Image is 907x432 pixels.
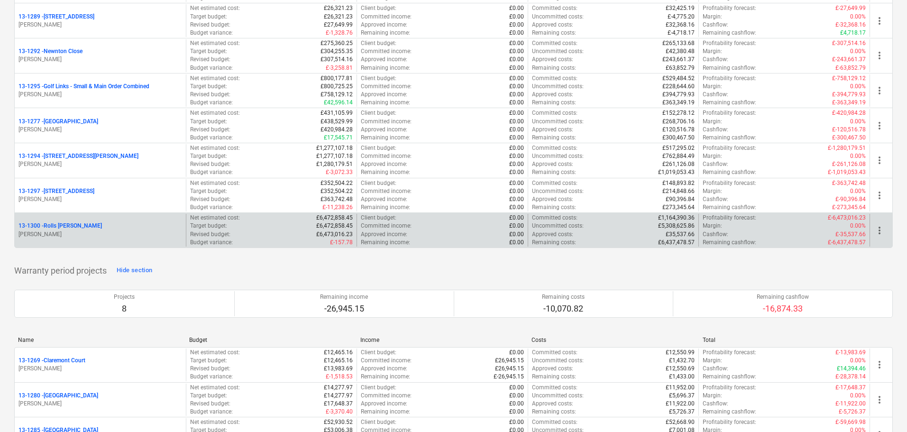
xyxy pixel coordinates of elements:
p: Remaining costs : [532,64,576,72]
p: Cashflow : [703,160,728,168]
p: Committed income : [361,118,412,126]
p: Margin : [703,187,722,195]
p: Committed income : [361,47,412,55]
p: £800,725.25 [321,83,353,91]
p: £-243,661.37 [832,55,866,64]
p: 13-1280 - [GEOGRAPHIC_DATA] [18,392,98,400]
p: £265,133.68 [662,39,695,47]
p: Revised budget : [190,195,230,203]
p: £120,516.78 [662,126,695,134]
p: Client budget : [361,74,396,83]
p: Profitability forecast : [703,109,756,117]
p: £5,308,625.86 [658,222,695,230]
p: £0.00 [509,152,524,160]
p: Target budget : [190,47,227,55]
p: £438,529.99 [321,118,353,126]
p: £300,467.50 [662,134,695,142]
p: £0.00 [509,187,524,195]
span: more_vert [874,15,885,27]
p: Uncommitted costs : [532,187,584,195]
p: Remaining income : [361,203,410,211]
div: 13-1297 -[STREET_ADDRESS][PERSON_NAME] [18,187,182,203]
p: Remaining costs : [532,239,576,247]
p: £0.00 [509,55,524,64]
div: 13-1280 -[GEOGRAPHIC_DATA][PERSON_NAME] [18,392,182,408]
p: Remaining cashflow : [703,64,756,72]
p: Committed costs : [532,39,577,47]
div: Costs [531,337,695,343]
p: £12,550.69 [666,365,695,373]
p: [PERSON_NAME] [18,126,182,134]
p: £0.00 [509,13,524,21]
p: Committed income : [361,13,412,21]
p: £273,345.64 [662,203,695,211]
p: £-32,368.16 [835,21,866,29]
p: £0.00 [509,144,524,152]
p: 0.00% [850,187,866,195]
p: £6,437,478.57 [658,239,695,247]
p: Committed income : [361,83,412,91]
p: Client budget : [361,39,396,47]
p: £-1,019,053.43 [828,168,866,176]
p: £800,177.81 [321,74,353,83]
p: £148,893.82 [662,179,695,187]
p: £0.00 [509,47,524,55]
p: [PERSON_NAME] [18,400,182,408]
p: £0.00 [509,222,524,230]
p: Profitability forecast : [703,144,756,152]
p: £0.00 [509,39,524,47]
p: Cashflow : [703,21,728,29]
p: £1,019,053.43 [658,168,695,176]
p: £0.00 [509,203,524,211]
p: £-157.78 [330,239,353,247]
p: £26,945.15 [495,357,524,365]
p: £26,321.23 [324,13,353,21]
div: 13-1300 -Rolls [PERSON_NAME][PERSON_NAME] [18,222,182,238]
p: Net estimated cost : [190,179,240,187]
p: £27,649.99 [324,21,353,29]
p: Revised budget : [190,160,230,168]
p: Net estimated cost : [190,349,240,357]
p: Budget variance : [190,29,233,37]
p: Approved income : [361,55,407,64]
p: Target budget : [190,83,227,91]
p: Client budget : [361,349,396,357]
p: £0.00 [509,168,524,176]
span: more_vert [874,155,885,166]
p: £304,255.35 [321,47,353,55]
p: £1,432.70 [669,357,695,365]
p: £0.00 [509,160,524,168]
div: Budget [189,337,353,343]
p: 13-1297 - [STREET_ADDRESS] [18,187,94,195]
p: 0.00% [850,357,866,365]
p: Approved costs : [532,230,573,239]
div: Hide section [117,265,152,276]
p: £1,277,107.18 [316,144,353,152]
p: Cashflow : [703,126,728,134]
p: Approved income : [361,126,407,134]
p: Approved costs : [532,91,573,99]
p: Committed costs : [532,214,577,222]
p: Margin : [703,83,722,91]
p: Approved income : [361,365,407,373]
p: 13-1292 - Newnton Close [18,47,82,55]
div: 13-1294 -[STREET_ADDRESS][PERSON_NAME][PERSON_NAME] [18,152,182,168]
p: £-90,396.84 [835,195,866,203]
p: Net estimated cost : [190,4,240,12]
p: £517,295.02 [662,144,695,152]
p: Remaining income : [361,99,410,107]
p: Target budget : [190,152,227,160]
p: Revised budget : [190,365,230,373]
p: 13-1269 - Claremont Court [18,357,85,365]
p: £-300,467.50 [832,134,866,142]
p: £42,596.14 [324,99,353,107]
p: Approved income : [361,160,407,168]
p: Approved costs : [532,365,573,373]
p: Net estimated cost : [190,109,240,117]
p: Remaining income : [361,134,410,142]
p: [PERSON_NAME] [18,55,182,64]
div: 13-1277 -[GEOGRAPHIC_DATA][PERSON_NAME] [18,118,182,134]
p: Remaining cashflow [757,293,809,301]
p: Committed costs : [532,109,577,117]
p: £352,504.22 [321,187,353,195]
